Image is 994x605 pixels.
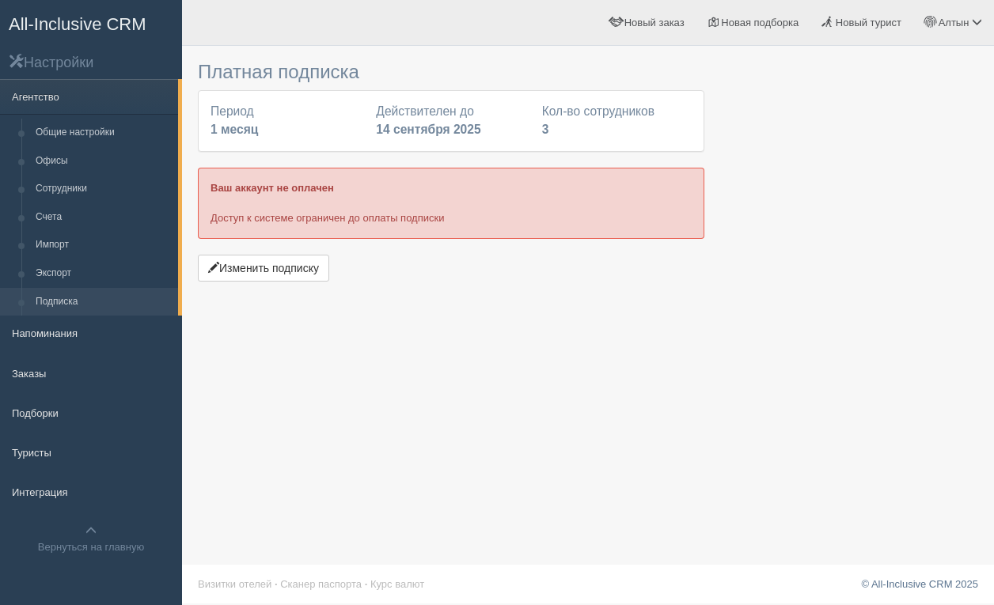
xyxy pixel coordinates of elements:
[275,578,278,590] span: ·
[370,578,424,590] a: Курс валют
[280,578,362,590] a: Сканер паспорта
[376,123,480,136] b: 14 сентября 2025
[198,62,704,82] h3: Платная подписка
[861,578,978,590] a: © All-Inclusive CRM 2025
[28,175,178,203] a: Сотрудники
[542,123,549,136] b: 3
[28,288,178,316] a: Подписка
[1,1,181,44] a: All-Inclusive CRM
[624,17,685,28] span: Новый заказ
[28,119,178,147] a: Общие настройки
[28,203,178,232] a: Счета
[28,231,178,259] a: Импорт
[198,578,271,590] a: Визитки отелей
[9,14,146,34] span: All-Inclusive CRM
[211,182,334,194] b: Ваш аккаунт не оплачен
[198,255,329,282] button: Изменить подписку
[836,17,901,28] span: Новый турист
[368,103,533,139] div: Действителен до
[28,259,178,288] a: Экспорт
[203,103,368,139] div: Период
[198,168,704,238] div: Доступ к системе ограничен до оплаты подписки
[211,123,258,136] b: 1 месяц
[534,103,700,139] div: Кол-во сотрудников
[721,17,799,28] span: Новая подборка
[939,17,969,28] span: Алтын
[365,578,368,590] span: ·
[28,147,178,176] a: Офисы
